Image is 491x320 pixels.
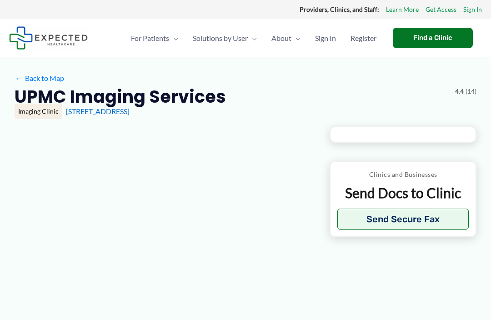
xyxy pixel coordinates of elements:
[343,22,384,54] a: Register
[169,22,178,54] span: Menu Toggle
[386,4,419,15] a: Learn More
[351,22,376,54] span: Register
[248,22,257,54] span: Menu Toggle
[66,107,130,115] a: [STREET_ADDRESS]
[9,26,88,50] img: Expected Healthcare Logo - side, dark font, small
[300,5,379,13] strong: Providers, Clinics, and Staff:
[131,22,169,54] span: For Patients
[264,22,308,54] a: AboutMenu Toggle
[393,28,473,48] a: Find a Clinic
[185,22,264,54] a: Solutions by UserMenu Toggle
[15,71,64,85] a: ←Back to Map
[193,22,248,54] span: Solutions by User
[337,184,469,202] p: Send Docs to Clinic
[15,104,62,119] div: Imaging Clinic
[15,85,226,108] h2: UPMC Imaging Services
[337,169,469,180] p: Clinics and Businesses
[15,74,23,82] span: ←
[426,4,456,15] a: Get Access
[271,22,291,54] span: About
[463,4,482,15] a: Sign In
[308,22,343,54] a: Sign In
[124,22,185,54] a: For PatientsMenu Toggle
[291,22,301,54] span: Menu Toggle
[315,22,336,54] span: Sign In
[337,209,469,230] button: Send Secure Fax
[466,85,476,97] span: (14)
[455,85,464,97] span: 4.4
[124,22,384,54] nav: Primary Site Navigation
